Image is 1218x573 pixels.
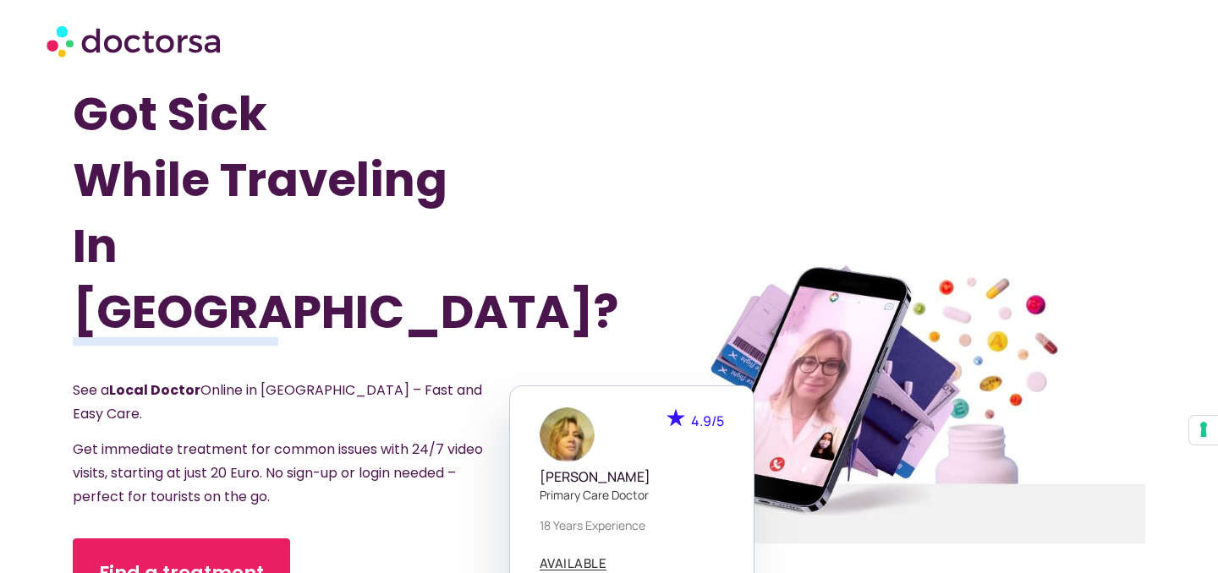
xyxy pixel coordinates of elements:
[540,469,724,485] h5: [PERSON_NAME]
[540,557,607,570] a: AVAILABLE
[1189,416,1218,445] button: Your consent preferences for tracking technologies
[540,516,724,534] p: 18 years experience
[73,81,529,345] h1: Got Sick While Traveling In [GEOGRAPHIC_DATA]?
[540,486,724,504] p: Primary care doctor
[73,439,483,506] span: Get immediate treatment for common issues with 24/7 video visits, starting at just 20 Euro. No si...
[691,412,724,430] span: 4.9/5
[73,380,482,423] span: See a Online in [GEOGRAPHIC_DATA] – Fast and Easy Care.
[109,380,200,400] strong: Local Doctor
[540,557,607,570] span: AVAILABLE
